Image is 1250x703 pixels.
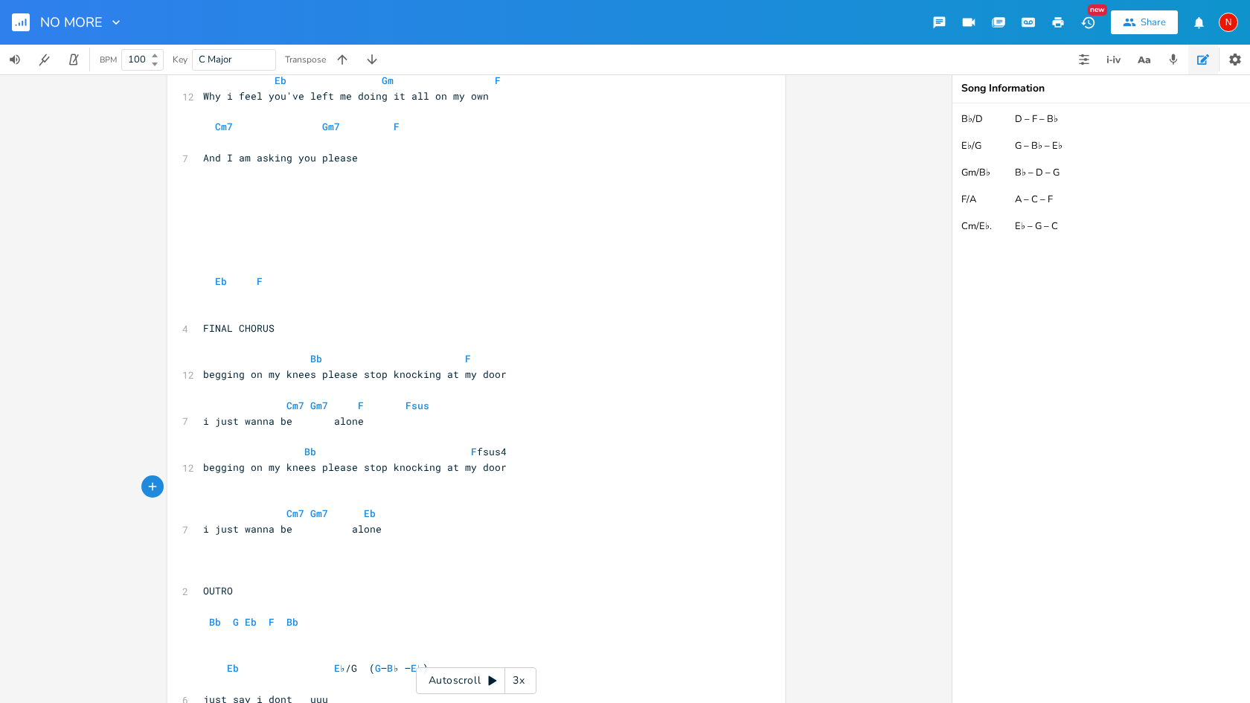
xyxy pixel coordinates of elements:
[286,507,304,520] span: Cm7
[286,399,304,412] span: Cm7
[387,661,393,675] span: B
[952,103,1250,703] textarea: B♭/D D – F – B♭ E♭/G G – B♭ – E♭ Gm/B♭ B♭ – D – G F/A A – C – F Cm/E♭. E♭ – G – C
[257,275,263,288] span: F
[245,615,257,629] span: Eb
[1073,9,1103,36] button: New
[334,661,340,675] span: E
[465,352,471,365] span: F
[233,615,239,629] span: G
[203,522,382,536] span: i just wanna be alone
[40,16,103,29] span: NO MORE
[1141,16,1166,29] div: Share
[203,661,429,675] span: ♭/G ( – ♭ – ♭)
[227,661,239,675] span: Eb
[203,460,507,474] span: begging on my knees please stop knocking at my door
[310,399,328,412] span: Gm7
[961,83,1241,94] div: Song Information
[364,507,376,520] span: Eb
[1088,4,1107,16] div: New
[394,120,400,133] span: F
[203,321,275,335] span: FINAL CHORUS
[286,615,298,629] span: Bb
[310,352,322,365] span: Bb
[173,55,187,64] div: Key
[203,584,233,597] span: OUTRO
[100,56,117,64] div: BPM
[285,55,326,64] div: Transpose
[382,74,394,87] span: Gm
[495,74,501,87] span: F
[203,414,364,428] span: i just wanna be alone
[199,53,232,66] span: C Major
[1219,13,1238,32] div: nadaluttienrico
[406,399,429,412] span: Fsus
[505,667,532,694] div: 3x
[203,367,507,381] span: begging on my knees please stop knocking at my door
[203,151,358,164] span: And I am asking you please
[1219,5,1238,39] button: N
[1111,10,1178,34] button: Share
[411,661,417,675] span: E
[310,507,328,520] span: Gm7
[203,89,489,103] span: Why i feel you've left me doing it all on my own
[203,445,507,458] span: fsus4
[269,615,275,629] span: F
[215,275,227,288] span: Eb
[275,74,286,87] span: Eb
[471,445,477,458] span: F
[215,120,233,133] span: Cm7
[304,445,316,458] span: Bb
[358,399,364,412] span: F
[416,667,536,694] div: Autoscroll
[375,661,381,675] span: G
[209,615,221,629] span: Bb
[322,120,340,133] span: Gm7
